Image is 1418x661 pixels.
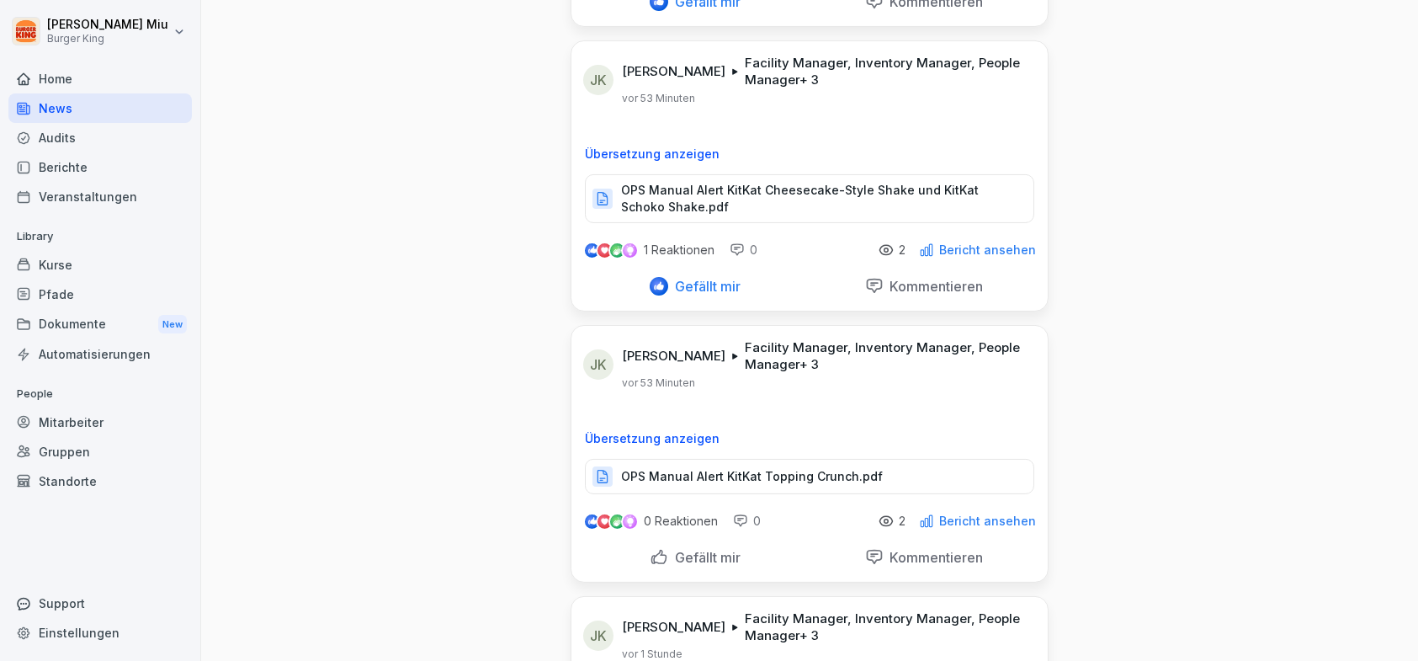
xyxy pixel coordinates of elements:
[8,589,192,618] div: Support
[622,648,682,661] p: vor 1 Stunde
[585,147,1034,161] p: Übersetzung anzeigen
[884,549,984,566] p: Kommentieren
[622,619,725,636] p: [PERSON_NAME]
[8,381,192,408] p: People
[585,432,1034,445] p: Übersetzung anzeigen
[598,515,611,528] img: love
[621,182,1017,216] p: OPS Manual Alert KitKat Cheesecake-Style Shake und KitKat Schoko Shake.pdf
[8,64,192,93] a: Home
[47,18,168,32] p: [PERSON_NAME] Miu
[8,618,192,648] a: Einstellungen
[621,468,883,485] p: OPS Manual Alert KitKat Topping Crunch.pdf
[8,250,192,280] a: Kurse
[598,244,611,257] img: love
[745,610,1028,644] p: Facility Manager, Inventory Manager, People Manager + 3
[583,349,613,380] div: JK
[47,33,168,45] p: Burger King
[884,278,984,295] p: Kommentieren
[8,437,192,466] a: Gruppen
[899,243,906,257] p: 2
[8,123,192,152] a: Audits
[644,514,718,528] p: 0 Reaktionen
[745,55,1028,88] p: Facility Manager, Inventory Manager, People Manager + 3
[585,195,1034,212] a: OPS Manual Alert KitKat Cheesecake-Style Shake und KitKat Schoko Shake.pdf
[610,514,624,529] img: celebrate
[8,408,192,437] a: Mitarbeiter
[745,339,1028,373] p: Facility Manager, Inventory Manager, People Manager + 3
[899,514,906,528] p: 2
[644,243,714,257] p: 1 Reaktionen
[623,243,637,258] img: inspiring
[586,243,599,257] img: like
[733,513,761,530] div: 0
[8,93,192,123] a: News
[8,466,192,496] a: Standorte
[939,243,1036,257] p: Bericht ansehen
[622,376,695,390] p: vor 53 Minuten
[8,182,192,211] a: Veranstaltungen
[8,309,192,340] a: DokumenteNew
[939,514,1036,528] p: Bericht ansehen
[586,514,599,528] img: like
[8,339,192,369] a: Automatisierungen
[622,92,695,105] p: vor 53 Minuten
[8,152,192,182] a: Berichte
[668,278,741,295] p: Gefällt mir
[8,280,192,309] a: Pfade
[730,242,757,259] div: 0
[610,243,624,258] img: celebrate
[623,514,637,529] img: inspiring
[622,63,725,80] p: [PERSON_NAME]
[583,621,613,651] div: JK
[158,315,187,334] div: New
[8,309,192,340] div: Dokumente
[583,65,613,95] div: JK
[622,348,725,365] p: [PERSON_NAME]
[668,549,741,566] p: Gefällt mir
[8,223,192,250] p: Library
[585,473,1034,490] a: OPS Manual Alert KitKat Topping Crunch.pdf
